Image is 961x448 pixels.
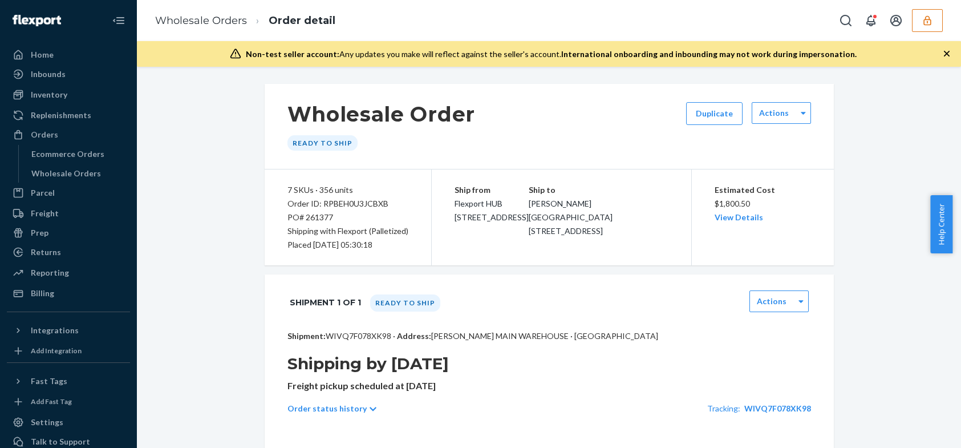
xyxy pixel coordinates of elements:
ol: breadcrumbs [146,4,344,38]
button: Help Center [930,195,952,253]
span: Shipment: [287,331,326,341]
span: Non-test seller account: [246,49,339,59]
a: Freight [7,204,130,223]
p: Order status history [287,403,367,414]
button: Fast Tags [7,372,130,390]
div: Freight [31,208,59,219]
span: International onboarding and inbounding may not work during impersonation. [561,49,857,59]
div: Returns [31,247,61,258]
div: Order ID: RPBEH0U3JCBXB [287,197,408,211]
span: Tracking: [707,403,740,413]
div: Wholesale Orders [31,168,101,179]
label: Actions [757,296,786,307]
a: Add Integration [7,344,130,358]
div: Add Integration [31,346,82,356]
a: Replenishments [7,106,130,124]
p: Estimated Cost [715,183,811,197]
div: Add Fast Tag [31,397,72,406]
h1: Shipment 1 of 1 [290,290,361,314]
p: Ship from [455,183,529,197]
div: Inbounds [31,68,66,80]
a: Order detail [269,14,335,27]
div: Home [31,49,54,60]
a: Prep [7,224,130,242]
h1: Shipping by [DATE] [287,353,811,374]
a: Returns [7,243,130,261]
button: Close Navigation [107,9,130,32]
div: 7 SKUs · 356 units [287,183,408,197]
div: Placed [DATE] 05:30:18 [287,238,408,252]
div: Integrations [31,325,79,336]
button: Duplicate [686,102,743,125]
img: Flexport logo [13,15,61,26]
div: PO# 261377 [287,211,408,224]
div: Ecommerce Orders [31,148,104,160]
div: Inventory [31,89,67,100]
p: Freight pickup scheduled at [DATE] [287,380,811,393]
a: Billing [7,284,130,302]
p: Ship to [529,183,669,197]
div: Prep [31,227,48,239]
a: Settings [7,413,130,431]
button: Integrations [7,321,130,340]
div: Parcel [31,187,55,199]
p: WIVQ7F078XK98 · [PERSON_NAME] MAIN WAREHOUSE · [GEOGRAPHIC_DATA] [287,330,811,342]
span: Address: [397,331,431,341]
button: Open Search Box [834,9,857,32]
a: Inbounds [7,65,130,83]
a: Ecommerce Orders [26,145,131,163]
div: Settings [31,417,63,428]
a: Wholesale Orders [26,164,131,183]
div: Any updates you make will reflect against the seller's account. [246,49,857,60]
span: [PERSON_NAME][GEOGRAPHIC_DATA] [STREET_ADDRESS] [529,199,613,236]
div: Reporting [31,267,69,279]
label: Actions [759,107,789,119]
a: Reporting [7,264,130,282]
div: Replenishments [31,110,91,121]
a: WIVQ7F078XK98 [744,403,811,413]
iframe: Opens a widget where you can chat to one of our agents [889,414,950,442]
div: Orders [31,129,58,140]
p: Shipping with Flexport (Palletized) [287,224,408,238]
div: Fast Tags [31,376,67,387]
a: Home [7,46,130,64]
a: Parcel [7,184,130,202]
div: Talk to Support [31,436,90,447]
a: Wholesale Orders [155,14,247,27]
button: Open notifications [859,9,882,32]
a: Orders [7,126,130,144]
a: Inventory [7,86,130,104]
span: Flexport HUB [STREET_ADDRESS] [455,199,529,222]
a: Add Fast Tag [7,395,130,409]
div: $1,800.50 [715,183,811,224]
div: Ready to ship [370,294,440,312]
div: Billing [31,288,54,299]
div: Ready to ship [287,135,358,151]
a: View Details [715,212,763,222]
h1: Wholesale Order [287,102,476,126]
button: Open account menu [885,9,907,32]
